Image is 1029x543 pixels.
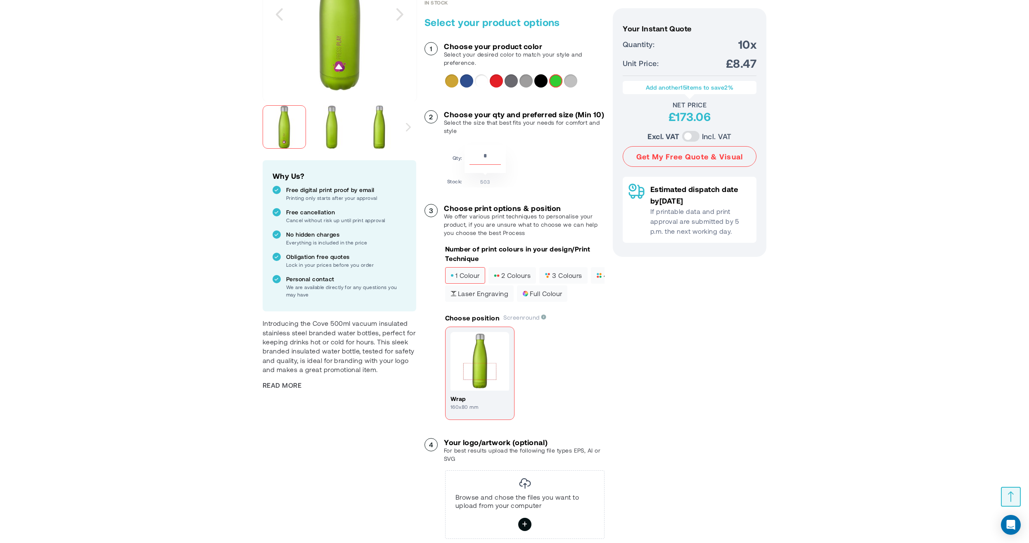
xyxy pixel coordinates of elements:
[286,186,406,194] p: Free digital print proof by email
[444,50,605,67] p: Select your desired color to match your style and preference.
[445,244,605,263] p: Number of print colours in your design/Print Technique
[549,74,562,88] div: Lime green
[445,313,499,322] p: Choose position
[273,170,406,182] h2: Why Us?
[286,194,406,202] p: Printing only starts after your approval
[519,478,531,489] img: Image Uploader
[534,74,548,88] div: Solid black
[310,105,353,149] img: 10067163_4vyuac0tajmupcq4.jpg
[564,74,577,88] div: Silver
[659,196,683,205] span: [DATE]
[286,275,406,283] p: Personal contact
[424,16,605,29] h2: Select your product options
[263,381,301,390] span: Read More
[519,74,533,88] div: Matted Grey
[444,42,605,50] h3: Choose your product color
[1001,515,1021,535] div: Open Intercom Messenger
[286,239,406,246] p: Everything is included in the price
[627,83,752,92] p: Add another items to save
[490,74,503,88] div: Red
[545,273,582,278] span: 3 colours
[450,395,509,403] h4: wrap
[450,403,509,410] p: 160x80 mm
[263,105,306,149] img: 10067163_pp_y1_c9xnf0ugdsk9rrpz.jpg
[444,204,605,212] h3: Choose print options & position
[444,212,605,237] p: We offer various print techniques to personalise your product, if you are unsure what to choose w...
[623,146,756,167] button: Get My Free Quote & Visual
[475,74,488,88] div: White
[596,273,633,278] span: 4 colours
[650,183,751,206] p: Estimated dispatch date by
[680,84,686,91] span: 15
[286,253,406,261] p: Obligation free quotes
[286,230,406,239] p: No hidden charges
[444,110,605,119] h3: Choose your qty and preferred size (Min 10)
[286,208,406,216] p: Free cancellation
[450,291,508,296] span: Laser engraving
[358,105,401,149] img: 10067163_f1_vkjqkk0jdidskugx.jpg
[650,206,751,236] p: If printable data and print approval are submitted by 5 p.m. the next working day.
[263,319,416,374] p: Introducing the Cove 500ml vacuum insulated stainless steel branded water bottles, perfect for ke...
[726,56,756,71] span: £8.47
[505,74,518,88] div: Titanium
[494,273,531,278] span: 2 colours
[286,283,406,298] p: We are available directly for any questions you may have
[702,130,732,142] label: Incl. VAT
[447,145,462,173] td: Qty:
[286,216,406,224] p: Cancel without risk up until print approval
[460,74,473,88] div: Royal blue
[623,24,756,33] h3: Your Instant Quote
[623,57,659,69] span: Unit Price:
[623,109,756,124] div: £173.06
[401,101,416,153] div: Next
[445,74,458,88] div: Gold
[522,291,562,296] span: full colour
[647,130,679,142] label: Excl. VAT
[623,101,756,109] div: Net Price
[724,84,733,91] span: 2%
[444,119,605,135] p: Select the size that best fits your needs for comfort and style
[444,438,605,446] h3: Your logo/artwork (optional)
[447,175,462,185] td: Stock:
[450,332,509,391] img: Print position wrap
[286,261,406,268] p: Lock in your prices before you order
[465,175,506,185] td: 503
[455,493,594,510] p: Browse and chose the files you want to upload from your computer
[628,183,645,199] img: Delivery
[738,37,756,52] span: 10x
[503,314,546,321] span: Screenround
[623,38,654,50] span: Quantity:
[518,518,531,531] label: Browse and chose the files
[444,446,605,463] p: For best results upload the following file types EPS, AI or SVG
[450,273,480,278] span: 1 colour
